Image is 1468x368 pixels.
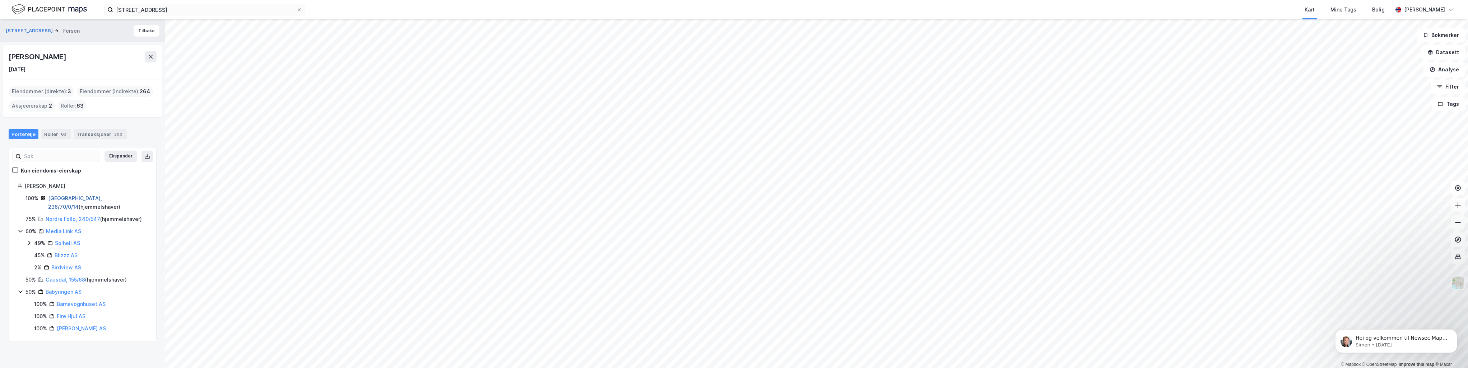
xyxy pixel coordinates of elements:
[51,264,81,270] a: Birdview AS
[1421,45,1465,60] button: Datasett
[1417,28,1465,42] button: Bokmerker
[140,87,150,96] span: 264
[104,151,137,162] button: Ekspander
[6,27,54,34] button: [STREET_ADDRESS]
[1431,80,1465,94] button: Filter
[34,312,47,321] div: 100%
[62,27,80,35] div: Person
[48,194,148,211] div: ( hjemmelshaver )
[68,87,71,96] span: 3
[9,86,74,97] div: Eiendommer (direkte) :
[1423,62,1465,77] button: Analyse
[77,86,153,97] div: Eiendommer (Indirekte) :
[9,51,68,62] div: [PERSON_NAME]
[134,25,159,37] button: Tilbake
[25,288,36,296] div: 50%
[58,100,87,112] div: Roller :
[46,275,127,284] div: ( hjemmelshaver )
[55,252,78,258] a: Blizzz AS
[41,129,71,139] div: Roller
[11,3,87,16] img: logo.f888ab2527a4732fd821a326f86c7f29.svg
[25,215,36,223] div: 75%
[1399,362,1434,367] a: Improve this map
[25,275,36,284] div: 50%
[1372,5,1385,14] div: Bolig
[25,194,38,203] div: 100%
[34,324,47,333] div: 100%
[57,325,106,331] a: [PERSON_NAME] AS
[46,277,85,283] a: Gausdal, 155/68
[9,100,55,112] div: Aksjeeierskap :
[113,4,296,15] input: Søk på adresse, matrikkel, gårdeiere, leietakere eller personer
[60,131,68,138] div: 63
[9,129,38,139] div: Portefølje
[1305,5,1315,14] div: Kart
[9,65,25,74] div: [DATE]
[46,228,81,234] a: Media Link AS
[74,129,127,139] div: Transaksjoner
[1404,5,1445,14] div: [PERSON_NAME]
[46,216,100,222] a: Nordre Follo, 240/547
[57,313,85,319] a: Fire Hjul AS
[34,263,42,272] div: 2%
[76,102,84,110] span: 63
[34,300,47,308] div: 100%
[21,166,81,175] div: Kun eiendoms-eierskap
[55,240,80,246] a: Solhell AS
[34,239,45,247] div: 49%
[34,251,45,260] div: 45%
[1432,97,1465,111] button: Tags
[25,227,36,236] div: 60%
[46,289,82,295] a: Babyringen AS
[1362,362,1397,367] a: OpenStreetMap
[1324,314,1468,364] iframe: Intercom notifications message
[48,195,102,210] a: [GEOGRAPHIC_DATA], 236/70/0/14
[113,131,124,138] div: 300
[46,215,142,223] div: ( hjemmelshaver )
[21,151,100,162] input: Søk
[1330,5,1356,14] div: Mine Tags
[49,102,52,110] span: 2
[24,182,148,190] div: [PERSON_NAME]
[1451,276,1465,289] img: Z
[1341,362,1361,367] a: Mapbox
[57,301,106,307] a: Barnevognhuset AS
